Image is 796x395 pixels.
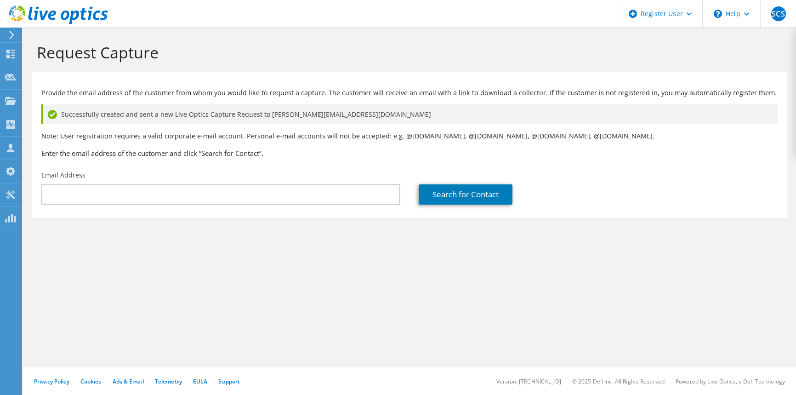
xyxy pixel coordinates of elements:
[37,43,778,62] h1: Request Capture
[193,378,207,385] a: EULA
[676,378,785,385] li: Powered by Live Optics, a Dell Technology
[771,6,786,21] span: SCS
[113,378,144,385] a: Ads & Email
[61,109,431,120] span: Successfully created and sent a new Live Optics Capture Request to [PERSON_NAME][EMAIL_ADDRESS][D...
[41,131,778,141] p: Note: User registration requires a valid corporate e-mail account. Personal e-mail accounts will ...
[419,184,512,205] a: Search for Contact
[155,378,182,385] a: Telemetry
[572,378,665,385] li: © 2025 Dell Inc. All Rights Reserved
[80,378,102,385] a: Cookies
[496,378,561,385] li: Version: [TECHNICAL_ID]
[41,148,778,158] h3: Enter the email address of the customer and click “Search for Contact”.
[41,88,778,98] p: Provide the email address of the customer from whom you would like to request a capture. The cust...
[714,10,722,18] svg: \n
[41,171,85,180] label: Email Address
[34,378,69,385] a: Privacy Policy
[218,378,240,385] a: Support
